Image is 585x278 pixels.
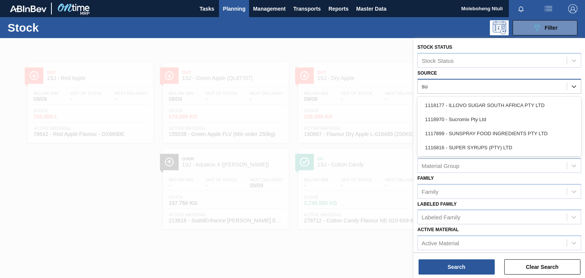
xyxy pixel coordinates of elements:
[356,4,386,13] span: Master Data
[417,112,581,126] div: 1118970 - Sucromix Pty Ltd
[417,70,437,76] label: Source
[10,5,46,12] img: TNhmsLtSVTkK8tSr43FrP2fwEKptu5GPRR3wAAAABJRU5ErkJggg==
[544,4,553,13] img: userActions
[490,20,509,35] div: Programming: no user selected
[568,4,577,13] img: Logout
[8,23,117,32] h1: Stock
[545,25,558,31] span: Filter
[223,4,245,13] span: Planning
[198,4,215,13] span: Tasks
[417,176,434,181] label: Family
[253,4,286,13] span: Management
[422,214,460,220] div: Labeled Family
[417,126,581,141] div: 1117899 - SUNSPRAY FOOD INGREDIENTS PTY LTD
[513,20,577,35] button: Filter
[509,3,533,14] button: Notifications
[417,98,581,112] div: 1118177 - ILLOVO SUGAR SOUTH AFRICA PTY LTD
[422,240,459,246] div: Active Material
[293,4,321,13] span: Transports
[422,188,438,195] div: Family
[417,96,448,102] label: Destination
[417,45,452,50] label: Stock Status
[328,4,348,13] span: Reports
[417,227,459,232] label: Active Material
[422,57,454,64] div: Stock Status
[417,141,581,155] div: 1116816 - SUPER SYRUPS (PTY) LTD
[422,162,459,169] div: Material Group
[417,201,457,207] label: Labeled Family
